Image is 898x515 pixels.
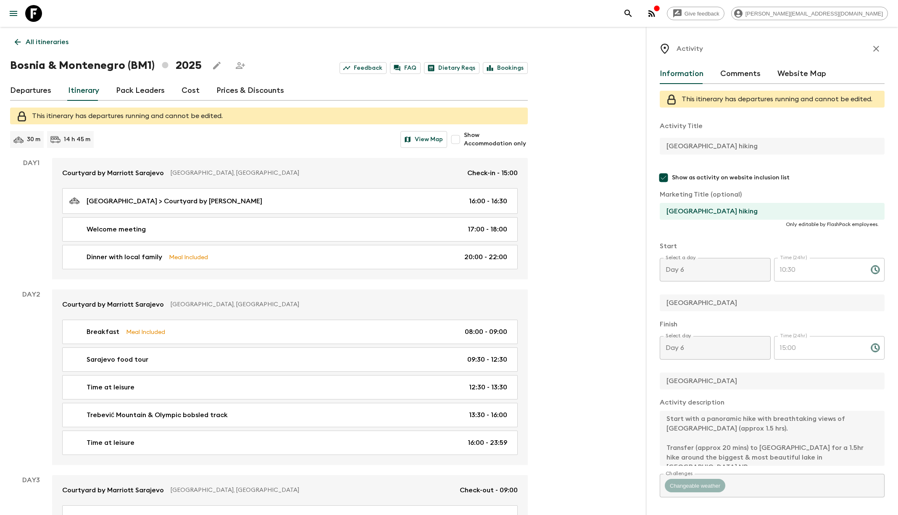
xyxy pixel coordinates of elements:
p: 17:00 - 18:00 [468,224,507,234]
p: 08:00 - 09:00 [465,327,507,337]
a: Pack Leaders [116,81,165,101]
p: Courtyard by Marriott Sarajevo [62,168,164,178]
button: Information [660,64,703,84]
a: Trebević Mountain & Olympic bobsled track13:30 - 16:00 [62,403,518,427]
p: 09:30 - 12:30 [467,355,507,365]
h1: Bosnia & Montenegro (BM1) 2025 [10,57,202,74]
p: Meal Included [169,252,208,262]
p: Meal Included [126,327,165,336]
a: Courtyard by Marriott Sarajevo[GEOGRAPHIC_DATA], [GEOGRAPHIC_DATA]Check-out - 09:00 [52,475,528,505]
label: Time (24hr) [780,254,807,261]
p: 14 h 45 m [64,135,90,144]
a: Welcome meeting17:00 - 18:00 [62,217,518,242]
p: Check-in - 15:00 [467,168,518,178]
a: Give feedback [667,7,724,20]
p: Day 3 [10,475,52,485]
p: Courtyard by Marriott Sarajevo [62,300,164,310]
p: 13:30 - 16:00 [469,410,507,420]
p: [GEOGRAPHIC_DATA], [GEOGRAPHIC_DATA] [171,486,453,494]
p: 16:00 - 16:30 [469,196,507,206]
div: [PERSON_NAME][EMAIL_ADDRESS][DOMAIN_NAME] [731,7,888,20]
p: Sarajevo food tour [87,355,148,365]
label: Time (24hr) [780,332,807,339]
a: Sarajevo food tour09:30 - 12:30 [62,347,518,372]
p: Finish [660,319,885,329]
span: [PERSON_NAME][EMAIL_ADDRESS][DOMAIN_NAME] [741,11,887,17]
label: Select day [666,332,691,339]
p: Breakfast [87,327,119,337]
button: View Map [400,131,447,148]
button: menu [5,5,22,22]
label: Challenges [666,470,693,477]
span: This itinerary has departures running and cannot be edited. [682,96,872,102]
p: Activity Title [660,121,885,131]
p: 20:00 - 22:00 [464,252,507,262]
a: Time at leisure16:00 - 23:59 [62,431,518,455]
a: Prices & Discounts [216,81,284,101]
p: Courtyard by Marriott Sarajevo [62,485,164,495]
input: If necessary, use this field to override activity title [660,203,878,220]
label: Select a day [666,254,695,261]
p: 16:00 - 23:59 [468,438,507,448]
input: hh:mm [774,258,864,281]
a: Dinner with local familyMeal Included20:00 - 22:00 [62,245,518,269]
p: Day 1 [10,158,52,168]
p: Start [660,241,885,251]
a: Itinerary [68,81,99,101]
p: Dinner with local family [87,252,162,262]
p: [GEOGRAPHIC_DATA], [GEOGRAPHIC_DATA] [171,169,461,177]
p: Time at leisure [87,438,134,448]
span: This itinerary has departures running and cannot be edited. [32,113,223,119]
a: Courtyard by Marriott Sarajevo[GEOGRAPHIC_DATA], [GEOGRAPHIC_DATA]Check-in - 15:00 [52,158,528,188]
a: Departures [10,81,51,101]
p: All itineraries [26,37,68,47]
button: Edit this itinerary [208,57,225,74]
a: Courtyard by Marriott Sarajevo[GEOGRAPHIC_DATA], [GEOGRAPHIC_DATA] [52,289,528,320]
p: Welcome meeting [87,224,146,234]
p: 30 m [27,135,40,144]
button: Comments [720,64,761,84]
a: Time at leisure12:30 - 13:30 [62,375,518,399]
button: search adventures [620,5,637,22]
p: Trebević Mountain & Olympic bobsled track [87,410,228,420]
span: Give feedback [680,11,724,17]
a: Bookings [483,62,528,74]
p: Activity [677,44,703,54]
span: Show as activity on website inclusion list [672,173,790,182]
a: FAQ [390,62,421,74]
a: Cost [182,81,200,101]
p: Marketing Title (optional) [660,189,885,200]
textarea: Start with a panoramic hike with breathtaking views of [GEOGRAPHIC_DATA] (approx 1.5 hrs). Transf... [660,411,878,466]
p: Activity description [660,397,885,407]
p: Day 2 [10,289,52,300]
p: Time at leisure [87,382,134,392]
a: [GEOGRAPHIC_DATA] > Courtyard by [PERSON_NAME]16:00 - 16:30 [62,188,518,214]
a: Feedback [340,62,387,74]
p: 12:30 - 13:30 [469,382,507,392]
span: Show Accommodation only [464,131,528,148]
a: Dietary Reqs [424,62,479,74]
span: Share this itinerary [232,57,249,74]
p: Check-out - 09:00 [460,485,518,495]
input: hh:mm [774,336,864,360]
a: BreakfastMeal Included08:00 - 09:00 [62,320,518,344]
button: Website Map [777,64,826,84]
a: All itineraries [10,34,73,50]
p: Only editable by FlashPack employees. [666,221,879,228]
p: [GEOGRAPHIC_DATA], [GEOGRAPHIC_DATA] [171,300,511,309]
p: [GEOGRAPHIC_DATA] > Courtyard by [PERSON_NAME] [87,196,262,206]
